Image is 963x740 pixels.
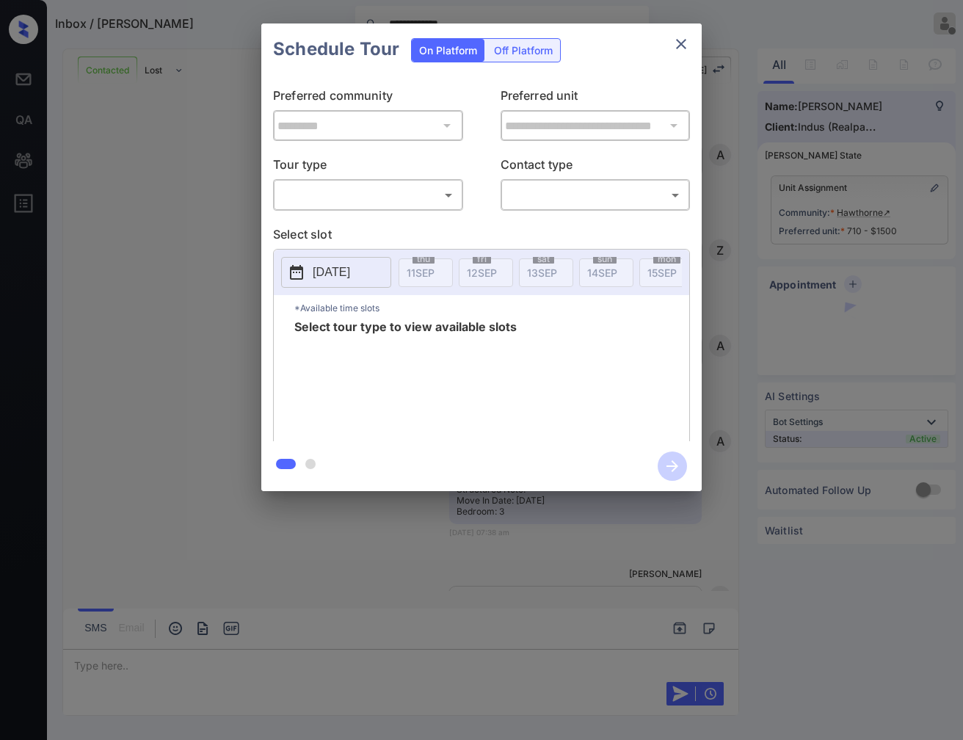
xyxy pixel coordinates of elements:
button: close [666,29,696,59]
div: Off Platform [487,39,560,62]
button: [DATE] [281,257,391,288]
p: [DATE] [313,264,350,281]
p: Preferred unit [501,87,691,110]
p: Contact type [501,156,691,179]
p: Preferred community [273,87,463,110]
p: *Available time slots [294,295,689,321]
h2: Schedule Tour [261,23,411,75]
div: On Platform [412,39,484,62]
p: Tour type [273,156,463,179]
span: Select tour type to view available slots [294,321,517,438]
p: Select slot [273,225,690,249]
